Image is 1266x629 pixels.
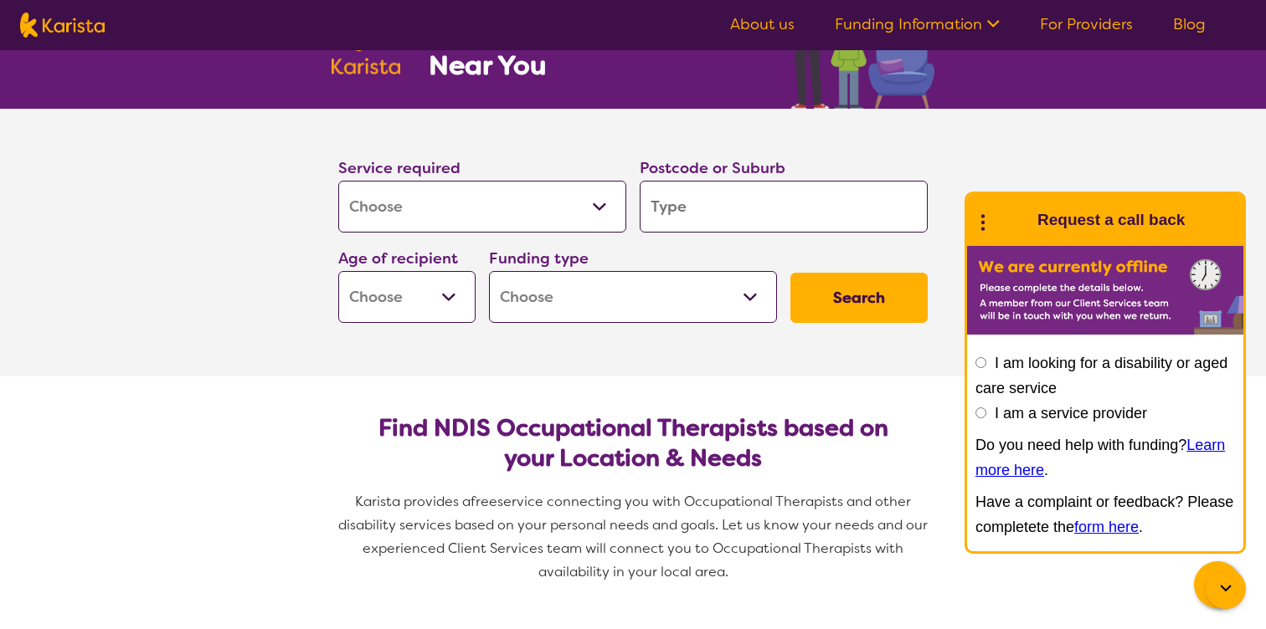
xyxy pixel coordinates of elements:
[355,493,471,510] span: Karista provides a
[967,246,1243,335] img: Karista offline chat form to request call back
[1037,207,1185,233] h1: Request a call back
[790,273,928,323] button: Search
[489,248,589,268] label: Funding type
[1040,14,1133,34] a: For Providers
[1074,519,1139,535] a: form here
[1173,14,1206,34] a: Blog
[20,13,105,38] img: Karista logo
[995,405,1147,422] label: I am a service provider
[471,493,497,510] span: free
[338,158,461,178] label: Service required
[730,14,795,34] a: About us
[1194,561,1241,608] button: Channel Menu
[338,248,458,268] label: Age of recipient
[338,493,931,580] span: service connecting you with Occupational Therapists and other disability services based on your p...
[640,181,928,233] input: Type
[975,432,1235,483] p: Do you need help with funding? .
[640,158,785,178] label: Postcode or Suburb
[994,203,1027,237] img: Karista
[835,14,1000,34] a: Funding Information
[975,355,1227,396] label: I am looking for a disability or aged care service
[975,489,1235,540] p: Have a complaint or feedback? Please completete the .
[352,413,914,473] h2: Find NDIS Occupational Therapists based on your Location & Needs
